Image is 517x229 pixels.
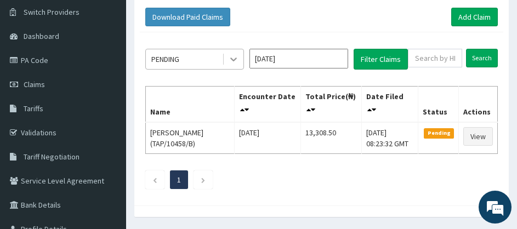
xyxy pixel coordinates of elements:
div: PENDING [151,54,179,65]
th: Name [146,86,235,122]
a: Previous page [152,175,157,185]
span: Pending [424,128,454,138]
input: Search [466,49,498,67]
th: Date Filed [361,86,418,122]
span: Switch Providers [24,7,79,17]
th: Actions [458,86,497,122]
span: Tariff Negotiation [24,152,79,162]
td: [DATE] [234,122,301,154]
input: Select Month and Year [249,49,348,68]
button: Filter Claims [354,49,408,70]
td: 13,308.50 [301,122,361,154]
a: Page 1 is your current page [177,175,181,185]
input: Search by HMO ID [408,49,462,67]
a: Add Claim [451,8,498,26]
span: Dashboard [24,31,59,41]
th: Encounter Date [234,86,301,122]
td: [DATE] 08:23:32 GMT [361,122,418,154]
a: Next page [201,175,206,185]
td: [PERSON_NAME] (TAP/10458/B) [146,122,235,154]
a: View [463,127,493,146]
th: Status [418,86,459,122]
span: Claims [24,79,45,89]
span: Tariffs [24,104,43,113]
th: Total Price(₦) [301,86,361,122]
button: Download Paid Claims [145,8,230,26]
